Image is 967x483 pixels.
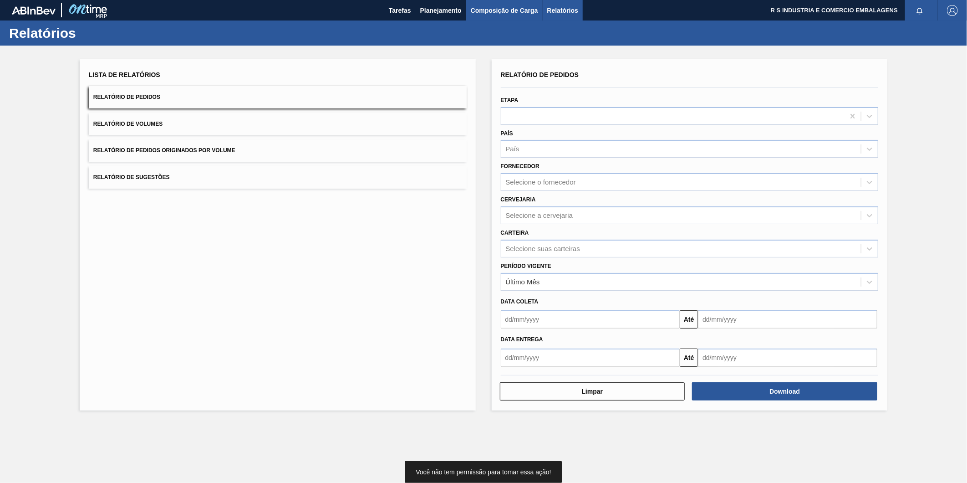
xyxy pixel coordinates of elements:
[506,245,580,252] div: Selecione suas carteiras
[680,349,698,367] button: Até
[501,130,513,137] label: País
[905,4,934,17] button: Notificações
[506,179,576,186] div: Selecione o fornecedor
[698,310,877,329] input: dd/mm/yyyy
[947,5,958,16] img: Logout
[93,121,163,127] span: Relatório de Volumes
[501,97,519,103] label: Etapa
[698,349,877,367] input: dd/mm/yyyy
[692,382,877,401] button: Download
[500,382,685,401] button: Limpar
[89,71,160,78] span: Lista de Relatórios
[89,113,467,135] button: Relatório de Volumes
[89,166,467,189] button: Relatório de Sugestões
[501,163,539,170] label: Fornecedor
[93,94,160,100] span: Relatório de Pedidos
[501,310,680,329] input: dd/mm/yyyy
[416,468,551,476] span: Você não tem permissão para tomar essa ação!
[506,278,540,286] div: Último Mês
[501,349,680,367] input: dd/mm/yyyy
[471,5,538,16] span: Composição de Carga
[9,28,171,38] h1: Relatórios
[12,6,56,15] img: TNhmsLtSVTkK8tSr43FrP2fwEKptu5GPRR3wAAAABJRU5ErkJggg==
[420,5,462,16] span: Planejamento
[93,147,235,154] span: Relatório de Pedidos Originados por Volume
[389,5,411,16] span: Tarefas
[680,310,698,329] button: Até
[506,211,573,219] div: Selecione a cervejaria
[501,336,543,343] span: Data entrega
[93,174,170,180] span: Relatório de Sugestões
[89,139,467,162] button: Relatório de Pedidos Originados por Volume
[501,196,536,203] label: Cervejaria
[501,71,579,78] span: Relatório de Pedidos
[501,263,551,269] label: Período Vigente
[501,298,539,305] span: Data coleta
[506,145,519,153] div: País
[547,5,578,16] span: Relatórios
[89,86,467,108] button: Relatório de Pedidos
[501,230,529,236] label: Carteira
